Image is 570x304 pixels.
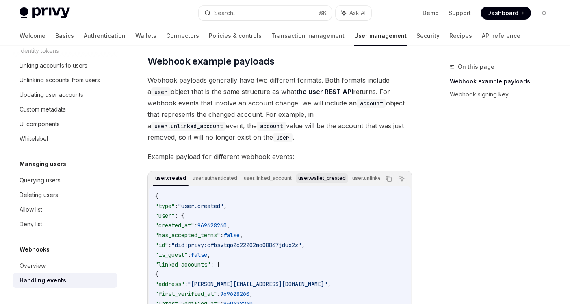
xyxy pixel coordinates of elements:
[155,271,158,278] span: {
[13,131,117,146] a: Whitelabel
[20,26,46,46] a: Welcome
[458,62,494,72] span: On this page
[147,55,275,68] span: Webhook example payloads
[449,9,471,17] a: Support
[220,232,223,239] span: :
[135,26,156,46] a: Wallets
[301,241,305,249] span: ,
[449,26,472,46] a: Recipes
[155,222,194,229] span: "created_at"
[199,6,332,20] button: Search...⌘K
[357,99,386,108] code: account
[168,241,171,249] span: :
[20,190,58,200] div: Deleting users
[155,202,175,210] span: "type"
[273,133,293,142] code: user
[450,75,557,88] a: Webhook example payloads
[217,290,220,297] span: :
[166,26,199,46] a: Connectors
[175,202,178,210] span: :
[423,9,439,17] a: Demo
[20,276,66,285] div: Handling events
[13,258,117,273] a: Overview
[153,173,189,183] div: user.created
[191,251,207,258] span: false
[318,10,327,16] span: ⌘ K
[13,173,117,188] a: Querying users
[155,241,168,249] span: "id"
[207,251,210,258] span: ,
[20,261,46,271] div: Overview
[296,173,348,183] div: user.wallet_created
[20,245,50,254] h5: Webhooks
[227,222,230,229] span: ,
[257,122,286,131] code: account
[416,26,440,46] a: Security
[241,173,294,183] div: user.linked_account
[13,73,117,87] a: Unlinking accounts from users
[354,26,407,46] a: User management
[155,261,210,268] span: "linked_accounts"
[20,205,42,214] div: Allow list
[450,88,557,101] a: Webhook signing key
[296,87,353,96] a: the user REST API
[336,6,371,20] button: Ask AI
[84,26,126,46] a: Authentication
[151,87,171,96] code: user
[155,280,184,288] span: "address"
[481,7,531,20] a: Dashboard
[482,26,520,46] a: API reference
[13,102,117,117] a: Custom metadata
[155,212,175,219] span: "user"
[147,74,412,143] span: Webhook payloads generally have two different formats. Both formats include a object that is the ...
[184,280,188,288] span: :
[188,280,327,288] span: "[PERSON_NAME][EMAIL_ADDRESS][DOMAIN_NAME]"
[271,26,345,46] a: Transaction management
[13,217,117,232] a: Deny list
[20,61,87,70] div: Linking accounts to users
[20,90,83,100] div: Updating user accounts
[194,222,197,229] span: :
[13,87,117,102] a: Updating user accounts
[240,232,243,239] span: ,
[188,251,191,258] span: :
[20,134,48,144] div: Whitelabel
[147,151,412,162] span: Example payload for different webhook events:
[155,290,217,297] span: "first_verified_at"
[327,280,331,288] span: ,
[223,202,227,210] span: ,
[151,122,226,131] code: user.unlinked_account
[13,273,117,288] a: Handling events
[13,58,117,73] a: Linking accounts to users
[175,212,184,219] span: : {
[13,202,117,217] a: Allow list
[178,202,223,210] span: "user.created"
[537,7,550,20] button: Toggle dark mode
[210,261,220,268] span: : [
[55,26,74,46] a: Basics
[20,7,70,19] img: light logo
[249,290,253,297] span: ,
[190,173,240,183] div: user.authenticated
[220,290,249,297] span: 969628260
[155,192,158,200] span: {
[13,117,117,131] a: UI components
[155,251,188,258] span: "is_guest"
[20,159,66,169] h5: Managing users
[197,222,227,229] span: 969628260
[20,119,60,129] div: UI components
[397,173,407,184] button: Ask AI
[349,9,366,17] span: Ask AI
[20,175,61,185] div: Querying users
[487,9,518,17] span: Dashboard
[171,241,301,249] span: "did:privy:cfbsvtqo2c22202mo08847jdux2z"
[20,105,66,114] div: Custom metadata
[209,26,262,46] a: Policies & controls
[214,8,237,18] div: Search...
[384,173,394,184] button: Copy the contents from the code block
[350,173,408,183] div: user.unlinked_account
[20,75,100,85] div: Unlinking accounts from users
[155,232,220,239] span: "has_accepted_terms"
[20,219,42,229] div: Deny list
[223,232,240,239] span: false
